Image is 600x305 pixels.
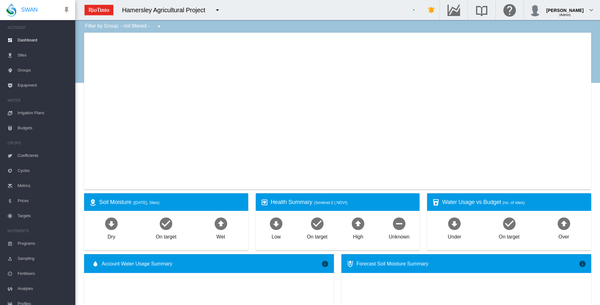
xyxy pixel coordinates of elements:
[503,200,525,205] span: (no. of sites)
[556,216,571,231] md-icon: icon-arrow-up-bold-circle
[474,6,489,14] md-icon: Search the knowledge base
[18,266,70,281] span: Fertilisers
[579,260,586,268] md-icon: icon-information
[82,2,116,18] img: ZPXdBAAAAAElFTkSuQmCC
[63,6,70,14] md-icon: icon-pin
[448,231,461,240] div: Under
[92,260,99,268] md-icon: icon-water
[261,199,268,206] md-icon: icon-heart-box-outline
[428,6,435,14] md-icon: icon-bell-ring
[18,208,70,223] span: Targets
[8,95,70,105] span: WATER
[158,216,174,231] md-icon: icon-checkbox-marked-circle
[271,231,281,240] div: Low
[351,216,366,231] md-icon: icon-arrow-up-bold-circle
[271,198,415,206] div: Health Summary
[353,231,363,240] div: High
[211,4,224,16] button: icon-menu-down
[18,63,70,78] span: Groups
[213,216,228,231] md-icon: icon-arrow-up-bold-circle
[18,33,70,48] span: Dashboard
[18,48,70,63] span: Sites
[155,23,163,30] md-icon: icon-menu-down
[321,260,329,268] md-icon: icon-information
[18,236,70,251] span: Programs
[502,6,517,14] md-icon: Click here for help
[18,163,70,178] span: Cycles
[432,199,440,206] md-icon: icon-cup-water
[587,6,595,14] md-icon: icon-chevron-down
[502,216,517,231] md-icon: icon-checkbox-marked-circle
[356,260,579,267] div: Forecast Soil Moisture Summary
[546,5,584,11] div: [PERSON_NAME]
[6,3,16,17] img: SWAN-Landscape-Logo-Colour-drop.png
[18,78,70,93] span: Equipment
[442,198,586,206] div: Water Usage vs Budget
[389,231,410,240] div: Unknown
[499,231,520,240] div: On target
[310,216,325,231] md-icon: icon-checkbox-marked-circle
[214,6,221,14] md-icon: icon-menu-down
[18,281,70,296] span: Analytes
[18,251,70,266] span: Sampling
[18,193,70,208] span: Prices
[559,231,569,240] div: Over
[8,226,70,236] span: NUTRIENTS
[8,138,70,148] span: CROPS
[529,4,541,16] img: profile.jpg
[392,216,407,231] md-icon: icon-minus-circle
[80,20,167,33] div: Filter by Group: - not filtered -
[314,200,347,205] span: (Sentinel-2 | NDVI)
[156,231,176,240] div: On target
[18,120,70,136] span: Budgets
[21,6,38,14] span: SWAN
[447,216,462,231] md-icon: icon-arrow-down-bold-circle
[559,13,571,17] span: (Admin)
[102,260,321,267] span: Account Water Usage Summary
[18,178,70,193] span: Metrics
[8,23,70,33] span: ACCOUNT
[307,231,328,240] div: On target
[18,105,70,120] span: Irrigation Plans
[425,4,438,16] button: icon-bell-ring
[89,199,97,206] md-icon: icon-map-marker-radius
[108,231,115,240] div: Dry
[18,148,70,163] span: Coefficients
[269,216,284,231] md-icon: icon-arrow-down-bold-circle
[217,231,225,240] div: Wet
[153,20,165,33] button: icon-menu-down
[346,260,354,268] md-icon: icon-thermometer-lines
[446,6,461,14] md-icon: Go to the Data Hub
[133,200,159,205] span: ([DATE], Sites)
[104,216,119,231] md-icon: icon-arrow-down-bold-circle
[99,198,243,206] div: Soil Moisture
[122,6,211,14] div: Hamersley Agricultural Project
